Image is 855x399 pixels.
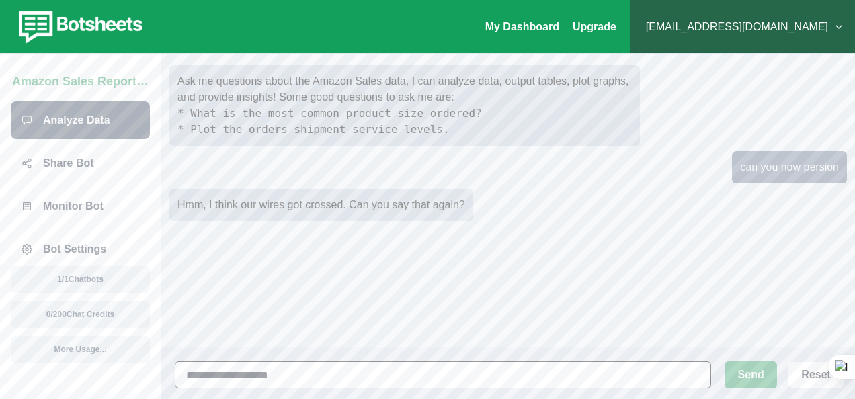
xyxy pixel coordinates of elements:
[573,21,616,32] a: Upgrade
[43,155,94,171] p: Share Bot
[11,266,150,293] button: 1/1Chatbots
[740,159,839,175] p: can you now persion
[11,301,150,328] button: 0/200Chat Credits
[485,21,559,32] a: My Dashboard
[177,197,465,213] p: Hmm, I think our wires got crossed. Can you say that again?
[641,13,844,40] button: [EMAIL_ADDRESS][DOMAIN_NAME]
[725,361,777,388] button: Send
[43,198,104,214] p: Monitor Bot
[11,336,150,363] button: More Usage...
[43,112,110,128] p: Analyze Data
[177,107,482,136] code: * What is the most common product size ordered? * Plot the orders shipment service levels.
[788,361,844,388] button: Reset
[11,8,147,46] img: botsheets-logo.png
[43,241,106,257] p: Bot Settings
[12,67,149,91] p: Amazon Sales Report - Analysis
[177,73,632,105] p: Ask me questions about the Amazon Sales data, I can analyze data, output tables, plot graphs, and...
